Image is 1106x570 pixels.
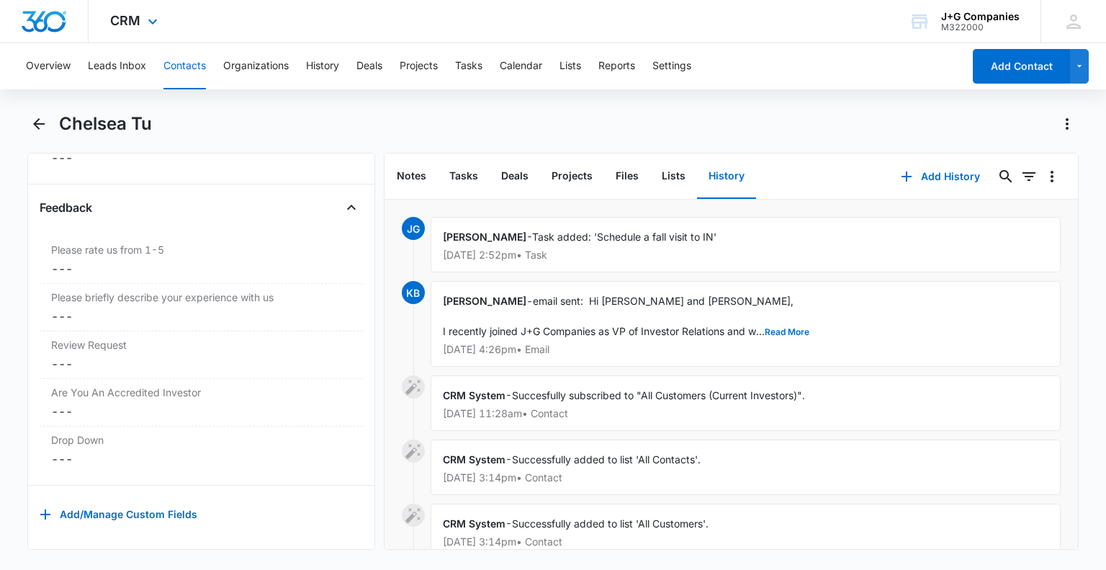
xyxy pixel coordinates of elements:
p: [DATE] 2:52pm • Task [443,250,1048,260]
dd: --- [51,355,351,373]
button: Leads Inbox [88,43,146,89]
span: Successfully added to list 'All Customers'. [512,517,709,530]
button: Calendar [500,43,542,89]
button: History [697,154,756,199]
button: Notes [385,154,438,199]
dd: --- [51,149,351,166]
div: Review Request--- [40,331,362,379]
div: Please briefly describe your experience with us--- [40,284,362,331]
div: Drop Down--- [40,427,362,473]
span: CRM [110,13,140,28]
div: - [431,440,1061,495]
button: Reports [598,43,635,89]
span: [PERSON_NAME] [443,231,526,243]
button: Actions [1056,112,1079,135]
button: Contacts [163,43,206,89]
button: Settings [652,43,691,89]
button: Add History [886,159,994,194]
button: History [306,43,339,89]
button: Add/Manage Custom Fields [40,497,197,532]
button: Back [27,112,50,135]
button: Projects [540,154,604,199]
button: Overflow Menu [1040,165,1064,188]
button: Files [604,154,650,199]
button: Lists [559,43,581,89]
button: Filters [1017,165,1040,188]
div: Please rate us from 1-5--- [40,236,362,284]
button: Add Contact [973,49,1070,84]
div: account name [941,11,1020,22]
button: Lists [650,154,697,199]
button: Close [340,196,363,219]
button: Search... [994,165,1017,188]
span: [PERSON_NAME] [443,295,526,307]
button: Deals [490,154,540,199]
div: Are You An Accredited Investor--- [40,379,362,427]
span: Successfully added to list 'All Contacts'. [512,453,701,466]
p: [DATE] 11:28am • Contact [443,409,1048,419]
div: - [431,281,1061,367]
label: Review Request [51,337,351,352]
dd: --- [51,308,351,325]
span: email sent: Hi [PERSON_NAME] and [PERSON_NAME], I recently joined J+G Companies as VP of Investor... [443,295,809,337]
button: Read More [765,328,809,337]
p: [DATE] 3:14pm • Contact [443,473,1048,483]
a: Add/Manage Custom Fields [40,513,197,525]
div: account id [941,22,1020,32]
dd: --- [51,450,351,468]
div: - [431,375,1061,431]
span: Succesfully subscribed to "All Customers (Current Investors)". [512,389,805,401]
label: Drop Down [51,432,351,447]
button: Tasks [438,154,490,199]
span: CRM System [443,517,505,530]
div: - [431,504,1061,559]
span: Task added: 'Schedule a fall visit to IN' [532,231,716,243]
label: Are You An Accredited Investor [51,385,351,400]
button: Overview [26,43,71,89]
div: - [431,217,1061,272]
label: Please rate us from 1-5 [51,242,351,257]
button: Organizations [223,43,289,89]
button: Projects [400,43,438,89]
button: Deals [356,43,382,89]
p: [DATE] 4:26pm • Email [443,344,1048,355]
h4: Feedback [40,199,92,216]
span: JG [402,217,425,240]
button: Tasks [455,43,482,89]
label: Please briefly describe your experience with us [51,290,351,305]
dd: --- [51,403,351,420]
span: CRM System [443,389,505,401]
p: [DATE] 3:14pm • Contact [443,537,1048,547]
span: KB [402,281,425,304]
span: CRM System [443,453,505,466]
dd: --- [51,260,351,277]
h1: Chelsea Tu [59,113,152,135]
